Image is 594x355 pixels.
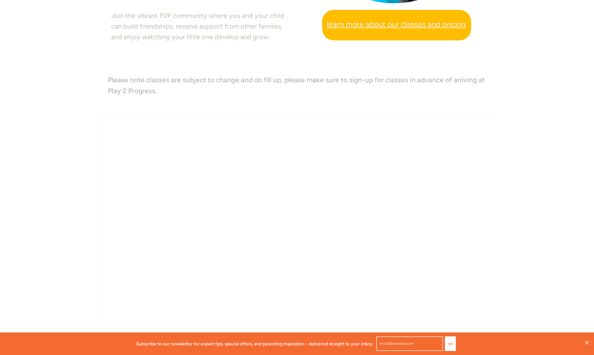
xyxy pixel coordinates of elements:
[136,340,373,347] p: Subscribe to our newsletter for expert tips, special offers, and parenting inspiration - delivere...
[445,336,456,351] button: Go
[108,74,486,97] p: Please note classes are subject to change and do fill up, please make sure to sign-up for classes...
[327,18,466,31] span: Learn more about our classes and pricing
[376,336,443,351] input: email@example.com
[322,10,471,40] a: Learn more about our classes and pricing
[111,12,284,41] span: Join the vibrant P2P community where you and your child can build friendships, receive support fr...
